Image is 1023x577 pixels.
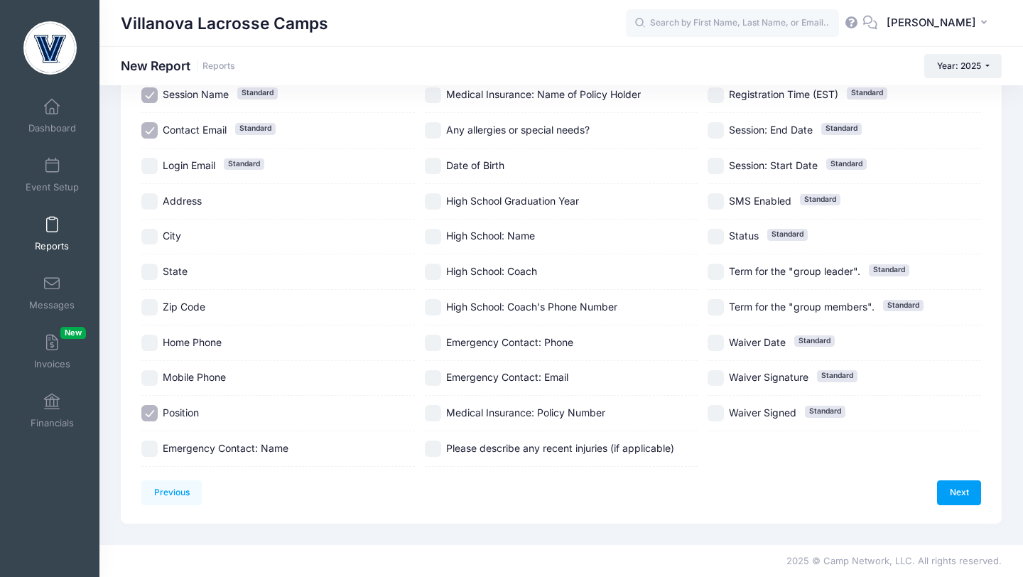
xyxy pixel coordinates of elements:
span: Year: 2025 [937,60,981,71]
a: InvoicesNew [18,327,86,377]
input: High School: Coach's Phone Number [425,299,441,316]
input: Waiver DateStandard [708,335,724,351]
span: Session: Start Date [729,159,818,171]
a: Reports [18,209,86,259]
span: Any allergies or special needs? [446,124,590,136]
span: Waiver Signature [729,371,808,383]
span: Mobile Phone [163,371,226,383]
input: SMS EnabledStandard [708,193,724,210]
span: Dashboard [28,122,76,134]
span: Standard [237,87,278,99]
span: Standard [800,194,840,205]
span: Session: End Date [729,124,813,136]
span: SMS Enabled [729,195,791,207]
input: Medical Insurance: Policy Number [425,405,441,421]
input: Waiver SignedStandard [708,405,724,421]
input: Mobile Phone [141,370,158,387]
span: [PERSON_NAME] [887,15,976,31]
span: City [163,230,181,242]
input: High School: Coach [425,264,441,280]
span: Invoices [34,358,70,370]
span: High School: Coach's Phone Number [446,301,617,313]
img: Villanova Lacrosse Camps [23,21,77,75]
span: Event Setup [26,181,79,193]
span: Term for the "group leader". [729,265,860,277]
input: High School Graduation Year [425,193,441,210]
input: Waiver SignatureStandard [708,370,724,387]
input: Login EmailStandard [141,158,158,174]
span: State [163,265,188,277]
input: Term for the "group members".Standard [708,299,724,316]
input: Session: Start DateStandard [708,158,724,174]
span: Contact Email [163,124,227,136]
button: [PERSON_NAME] [877,7,1002,40]
span: Medical Insurance: Name of Policy Holder [446,88,641,100]
input: StatusStandard [708,229,724,245]
span: Standard [883,300,924,311]
input: High School: Name [425,229,441,245]
input: City [141,229,158,245]
input: Session: End DateStandard [708,122,724,139]
input: Search by First Name, Last Name, or Email... [626,9,839,38]
span: High School: Coach [446,265,537,277]
a: Financials [18,386,86,436]
input: Emergency Contact: Phone [425,335,441,351]
span: Emergency Contact: Email [446,371,568,383]
span: Standard [767,229,808,240]
input: Session NameStandard [141,87,158,104]
span: Home Phone [163,336,222,348]
span: Address [163,195,202,207]
span: Status [729,230,759,242]
input: State [141,264,158,280]
input: Address [141,193,158,210]
a: Dashboard [18,91,86,141]
span: Standard [847,87,887,99]
input: Position [141,405,158,421]
span: Standard [817,370,857,382]
a: Next [937,480,981,505]
h1: Villanova Lacrosse Camps [121,7,328,40]
input: Registration Time (EST)Standard [708,87,724,104]
a: Reports [202,61,235,72]
input: Contact EmailStandard [141,122,158,139]
span: Registration Time (EST) [729,88,838,100]
span: Login Email [163,159,215,171]
span: Standard [805,406,845,417]
h1: New Report [121,58,235,73]
input: Emergency Contact: Name [141,441,158,457]
span: High School: Name [446,230,535,242]
span: Financials [31,417,74,429]
span: Waiver Signed [729,406,796,419]
span: Emergency Contact: Name [163,442,288,454]
span: Standard [826,158,867,170]
span: Zip Code [163,301,205,313]
span: Emergency Contact: Phone [446,336,573,348]
span: Waiver Date [729,336,786,348]
span: 2025 © Camp Network, LLC. All rights reserved. [786,555,1002,566]
input: Medical Insurance: Name of Policy Holder [425,87,441,104]
span: Position [163,406,199,419]
span: High School Graduation Year [446,195,579,207]
input: Emergency Contact: Email [425,370,441,387]
span: Date of Birth [446,159,504,171]
span: Standard [235,123,276,134]
span: Standard [821,123,862,134]
a: Event Setup [18,150,86,200]
span: Messages [29,299,75,311]
span: New [60,327,86,339]
button: Year: 2025 [924,54,1002,78]
span: Term for the "group members". [729,301,875,313]
span: Medical Insurance: Policy Number [446,406,605,419]
span: Session Name [163,88,229,100]
a: Previous [141,480,202,505]
input: Zip Code [141,299,158,316]
span: Standard [794,335,835,347]
span: Reports [35,240,69,252]
input: Home Phone [141,335,158,351]
input: Any allergies or special needs? [425,122,441,139]
input: Term for the "group leader".Standard [708,264,724,280]
a: Messages [18,268,86,318]
span: Standard [224,158,264,170]
span: Please describe any recent injuries (if applicable) [446,442,674,454]
span: Standard [869,264,909,276]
